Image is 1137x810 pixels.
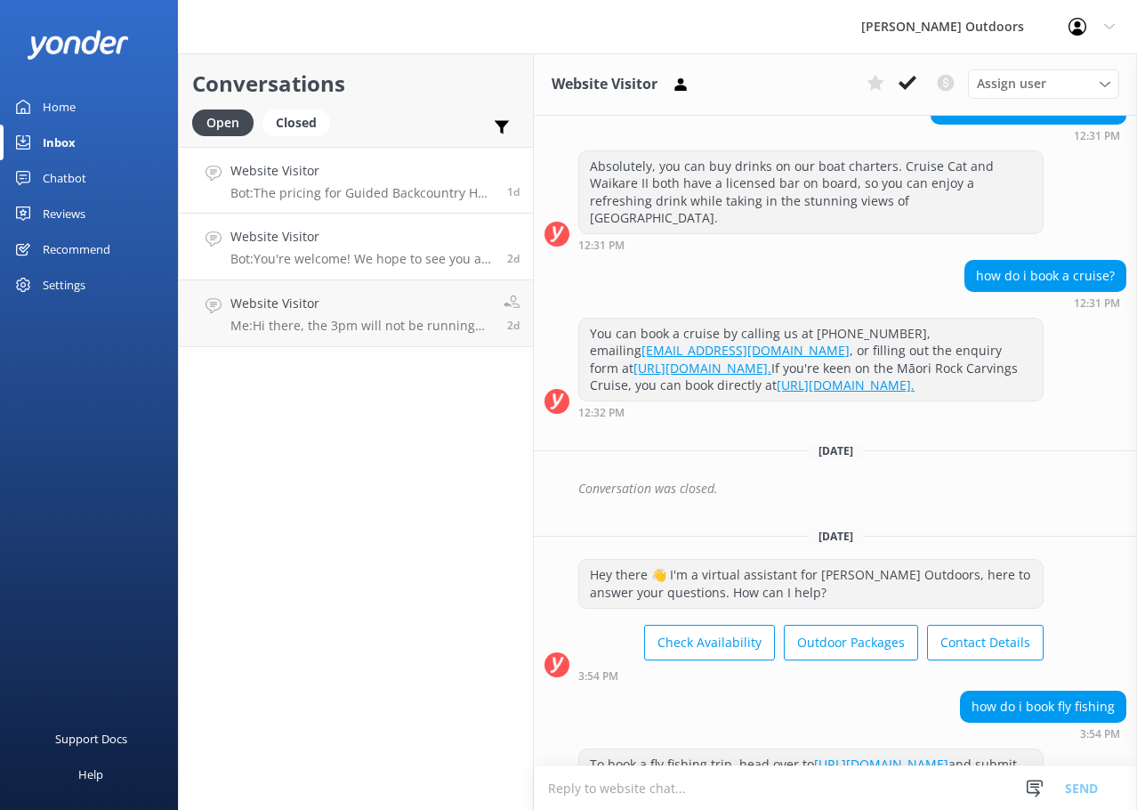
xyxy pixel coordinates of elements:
[578,474,1126,504] div: Conversation was closed.
[43,231,110,267] div: Recommend
[230,318,490,334] p: Me: Hi there, the 3pm will not be running that day but the 10.30 and 1.00pm will be !!
[43,160,86,196] div: Chatbot
[964,296,1126,309] div: Aug 29 2025 12:31pm (UTC +12:00) Pacific/Auckland
[1074,298,1120,309] strong: 12:31 PM
[507,184,520,199] span: Sep 15 2025 03:56pm (UTC +12:00) Pacific/Auckland
[230,294,490,313] h4: Website Visitor
[230,251,494,267] p: Bot: You're welcome! We hope to see you at [PERSON_NAME] Outdoors soon!
[230,161,494,181] h4: Website Visitor
[179,147,533,214] a: Website VisitorBot:The pricing for Guided Backcountry Heli Fly Fishing varies depending on group ...
[965,261,1125,291] div: how do i book a cruise?
[507,318,520,333] span: Sep 15 2025 09:30am (UTC +12:00) Pacific/Auckland
[55,721,127,757] div: Support Docs
[43,267,85,303] div: Settings
[633,360,771,377] a: [URL][DOMAIN_NAME].
[179,214,533,280] a: Website VisitorBot:You're welcome! We hope to see you at [PERSON_NAME] Outdoors soon!2d
[43,196,85,231] div: Reviews
[192,109,254,136] div: Open
[579,319,1043,401] div: You can book a cruise by calling us at [PHONE_NUMBER], emailing , or filling out the enquiry form...
[230,227,494,247] h4: Website Visitor
[578,240,625,251] strong: 12:31 PM
[784,625,918,660] button: Outdoor Packages
[507,251,520,266] span: Sep 15 2025 10:15am (UTC +12:00) Pacific/Auckland
[808,529,864,544] span: [DATE]
[808,443,864,458] span: [DATE]
[262,112,339,132] a: Closed
[578,669,1044,682] div: Sep 15 2025 03:54pm (UTC +12:00) Pacific/Auckland
[192,112,262,132] a: Open
[27,30,129,60] img: yonder-white-logo.png
[78,757,103,792] div: Help
[814,756,948,773] a: [URL][DOMAIN_NAME]
[192,67,520,101] h2: Conversations
[1074,131,1120,142] strong: 12:31 PM
[552,73,657,96] h3: Website Visitor
[960,727,1126,740] div: Sep 15 2025 03:54pm (UTC +12:00) Pacific/Auckland
[641,342,850,359] a: [EMAIL_ADDRESS][DOMAIN_NAME]
[644,625,775,660] button: Check Availability
[578,408,625,418] strong: 12:32 PM
[230,185,494,201] p: Bot: The pricing for Guided Backcountry Heli Fly Fishing varies depending on group size and custo...
[262,109,330,136] div: Closed
[578,406,1044,418] div: Aug 29 2025 12:32pm (UTC +12:00) Pacific/Auckland
[579,560,1043,607] div: Hey there 👋 I'm a virtual assistant for [PERSON_NAME] Outdoors, here to answer your questions. Ho...
[544,474,1126,504] div: 2025-09-02T16:28:27.423
[1080,729,1120,740] strong: 3:54 PM
[927,625,1044,660] button: Contact Details
[977,74,1046,93] span: Assign user
[968,69,1119,98] div: Assign User
[43,89,76,125] div: Home
[578,671,618,682] strong: 3:54 PM
[179,280,533,347] a: Website VisitorMe:Hi there, the 3pm will not be running that day but the 10.30 and 1.00pm will be...
[43,125,76,160] div: Inbox
[777,377,915,393] a: [URL][DOMAIN_NAME].
[961,692,1125,722] div: how do i book fly fishing
[931,129,1126,142] div: Aug 29 2025 12:31pm (UTC +12:00) Pacific/Auckland
[579,151,1043,233] div: Absolutely, you can buy drinks on our boat charters. Cruise Cat and Waikare II both have a licens...
[578,239,1044,251] div: Aug 29 2025 12:31pm (UTC +12:00) Pacific/Auckland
